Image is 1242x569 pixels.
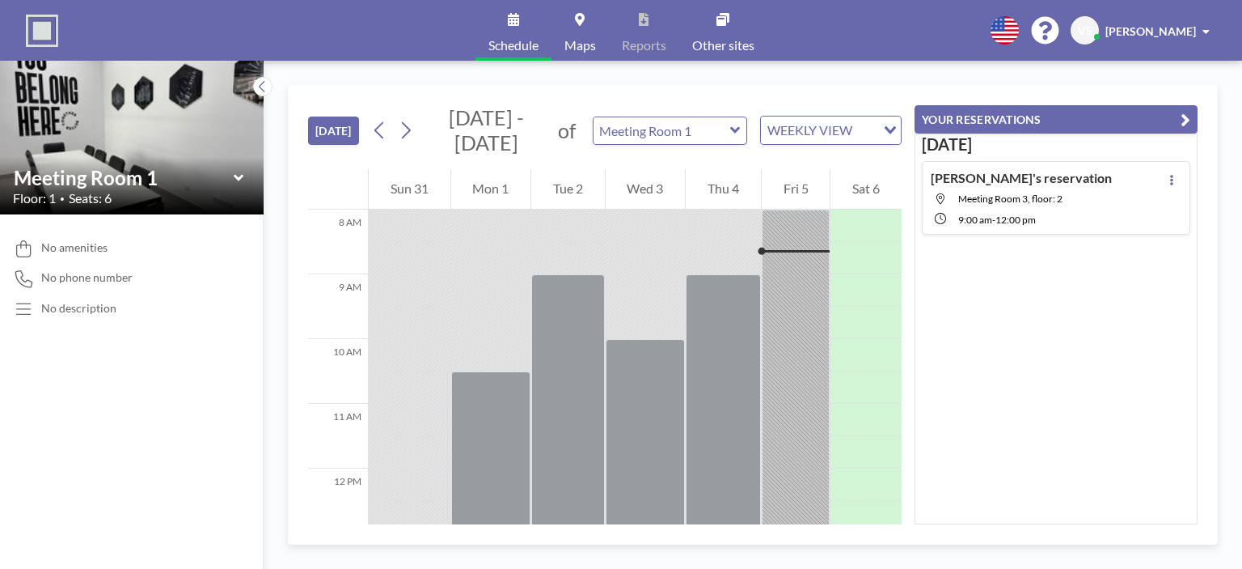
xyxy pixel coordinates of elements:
span: VS [1078,23,1092,38]
span: Other sites [692,39,754,52]
span: of [558,118,576,143]
input: Search for option [857,120,874,141]
span: Schedule [488,39,539,52]
input: Meeting Room 1 [594,117,730,144]
div: 12 PM [308,469,368,533]
img: organization-logo [26,15,58,47]
span: [DATE] - [DATE] [449,105,524,155]
div: Search for option [761,117,901,144]
div: Tue 2 [531,169,605,210]
span: No amenities [41,240,108,255]
span: Maps [564,39,596,52]
span: Seats: 6 [69,190,112,206]
div: Mon 1 [451,169,531,210]
button: YOUR RESERVATIONS [915,105,1198,134]
span: Reports [622,39,666,52]
span: [PERSON_NAME] [1105,24,1196,38]
span: 9:00 AM [958,214,992,226]
button: [DATE] [308,117,359,145]
div: Wed 3 [606,169,686,210]
div: 9 AM [308,274,368,339]
span: • [60,193,65,204]
div: Thu 4 [686,169,761,210]
input: Meeting Room 1 [14,166,234,189]
div: Sat 6 [830,169,902,210]
div: 10 AM [308,339,368,404]
h4: [PERSON_NAME]'s reservation [931,170,1112,186]
div: 11 AM [308,404,368,469]
div: No description [41,301,116,316]
div: Fri 5 [762,169,830,210]
div: Sun 31 [369,169,450,210]
div: 8 AM [308,210,368,274]
h3: [DATE] [922,134,1190,155]
span: 12:00 PM [995,214,1036,226]
span: Meeting Room 3, floor: 2 [958,193,1062,205]
span: - [992,214,995,226]
span: No phone number [41,270,133,285]
span: Floor: 1 [13,190,56,206]
span: WEEKLY VIEW [764,120,855,141]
